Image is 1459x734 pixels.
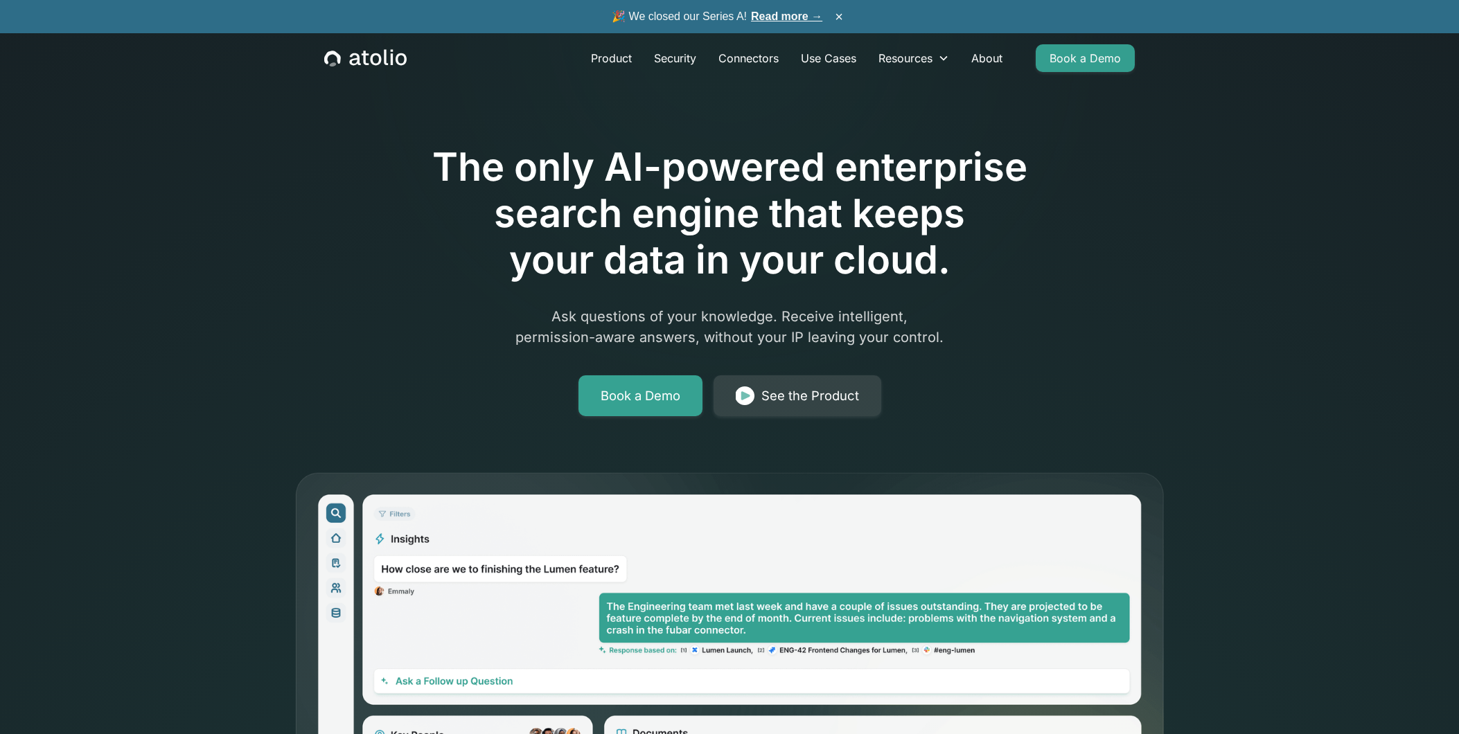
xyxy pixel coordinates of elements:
[751,10,822,22] a: Read more →
[324,49,407,67] a: home
[707,44,790,72] a: Connectors
[761,386,859,406] div: See the Product
[1036,44,1135,72] a: Book a Demo
[867,44,960,72] div: Resources
[578,375,702,417] a: Book a Demo
[714,375,881,417] a: See the Product
[643,44,707,72] a: Security
[790,44,867,72] a: Use Cases
[612,8,822,25] span: 🎉 We closed our Series A!
[580,44,643,72] a: Product
[375,144,1084,284] h1: The only AI-powered enterprise search engine that keeps your data in your cloud.
[463,306,996,348] p: Ask questions of your knowledge. Receive intelligent, permission-aware answers, without your IP l...
[878,50,932,66] div: Resources
[831,9,847,24] button: ×
[960,44,1014,72] a: About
